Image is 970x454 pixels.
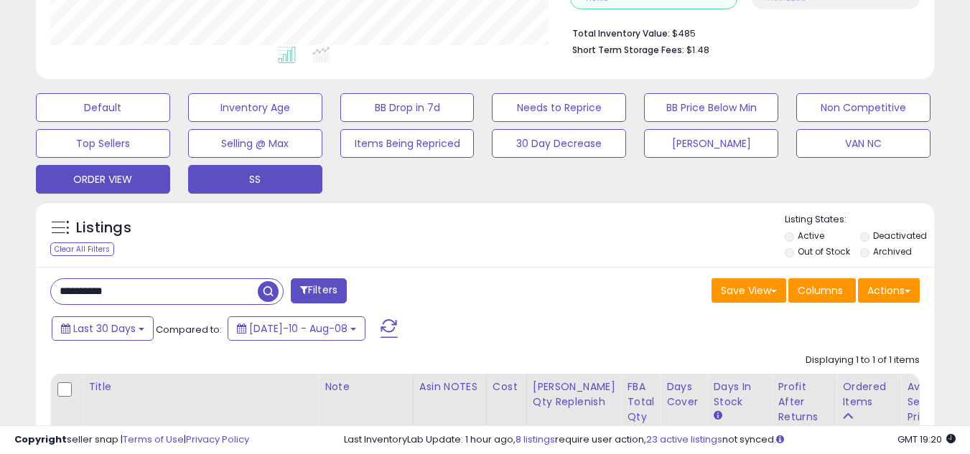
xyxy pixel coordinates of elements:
b: Total Inventory Value: [572,27,670,39]
span: $1.48 [686,43,709,57]
span: Last 30 Days [73,321,136,336]
span: 2025-09-8 19:20 GMT [897,432,956,446]
div: Note [325,379,407,394]
div: Asin NOTES [419,379,480,394]
label: Active [798,230,824,242]
h5: Listings [76,218,131,238]
span: [DATE]-10 - Aug-08 [249,321,348,336]
div: seller snap | | [14,433,249,447]
button: Non Competitive [796,93,931,122]
a: 23 active listings [646,432,722,446]
small: Days In Stock. [713,410,722,422]
label: Deactivated [873,230,927,242]
label: Out of Stock [798,245,850,257]
button: Actions [858,278,920,303]
div: Cost [493,379,521,394]
button: ORDER VIEW [36,165,170,194]
div: Avg Selling Price [907,379,959,425]
div: Ordered Items [842,379,895,410]
div: [PERSON_NAME] Qty Replenish [533,379,615,410]
span: Columns [798,283,843,298]
div: Clear All Filters [50,242,114,256]
span: Compared to: [156,323,222,336]
button: Top Sellers [36,129,170,158]
div: Last InventoryLab Update: 1 hour ago, require user action, not synced. [344,433,956,447]
button: [PERSON_NAME] [644,129,778,158]
button: Filters [291,278,347,303]
button: BB Price Below Min [644,93,778,122]
button: Default [36,93,170,122]
div: FBA Total Qty [627,379,654,425]
div: Days In Stock [713,379,765,410]
button: Needs to Reprice [492,93,626,122]
button: VAN NC [796,129,931,158]
b: Short Term Storage Fees: [572,44,684,56]
button: [DATE]-10 - Aug-08 [228,316,365,341]
a: 8 listings [516,432,555,446]
th: Please note that this number is a calculation based on your required days of coverage and your ve... [526,374,621,430]
button: Inventory Age [188,93,322,122]
a: Privacy Policy [186,432,249,446]
div: Title [88,379,312,394]
div: Profit After Returns [778,379,830,425]
label: Archived [873,245,912,257]
strong: Copyright [14,432,67,446]
button: Save View [712,278,786,303]
button: 30 Day Decrease [492,129,626,158]
li: $485 [572,24,909,41]
a: Terms of Use [123,432,184,446]
button: SS [188,165,322,194]
button: Last 30 Days [52,316,154,341]
div: Displaying 1 to 1 of 1 items [806,354,920,367]
button: Items Being Repriced [340,129,475,158]
div: Days Cover [666,379,701,410]
p: Listing States: [785,213,934,227]
button: Columns [788,278,856,303]
th: CSV column name: cust_attr_1_ Asin NOTES [413,374,486,430]
button: Selling @ Max [188,129,322,158]
button: BB Drop in 7d [340,93,475,122]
